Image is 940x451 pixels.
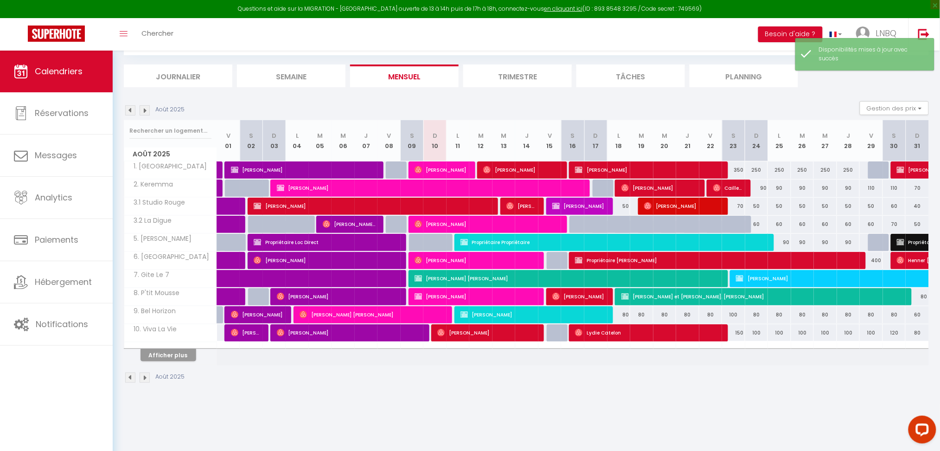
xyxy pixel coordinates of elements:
th: 10 [423,120,447,161]
div: 250 [768,161,791,179]
li: Trimestre [463,64,572,87]
div: 80 [883,306,906,323]
abbr: S [571,131,575,140]
th: 13 [492,120,516,161]
abbr: S [410,131,414,140]
div: 150 [722,324,745,341]
span: Août 2025 [124,148,217,161]
span: 1. [GEOGRAPHIC_DATA] [126,161,210,172]
div: 80 [745,306,768,323]
span: [PERSON_NAME] [231,324,262,341]
abbr: L [296,131,299,140]
span: 6. [GEOGRAPHIC_DATA] [126,252,212,262]
button: Afficher plus [141,349,196,361]
span: Propriétaire [PERSON_NAME] [575,251,861,269]
abbr: S [249,131,253,140]
th: 05 [309,120,332,161]
span: [PERSON_NAME] [552,288,607,305]
div: 250 [837,161,860,179]
div: 70 [906,180,929,197]
th: 06 [332,120,355,161]
abbr: J [686,131,690,140]
span: [PERSON_NAME] [506,197,537,215]
span: [PERSON_NAME] [277,288,401,305]
img: ... [856,26,870,40]
div: 100 [768,324,791,341]
span: Propriétaire Loc Direct [254,233,401,251]
abbr: D [594,131,598,140]
th: 29 [860,120,883,161]
div: 100 [745,324,768,341]
span: [PERSON_NAME] [415,161,469,179]
span: Messages [35,149,77,161]
span: [PERSON_NAME] [PERSON_NAME] [323,215,377,233]
span: [PERSON_NAME] [PERSON_NAME] [300,306,447,323]
div: 80 [699,306,723,323]
span: [PERSON_NAME] [254,251,401,269]
abbr: V [548,131,552,140]
button: Besoin d'aide ? [758,26,823,42]
span: 3.2 La Digue [126,216,174,226]
th: 24 [745,120,768,161]
div: 100 [791,324,814,341]
div: 50 [860,198,883,215]
span: LNBQ [876,27,897,39]
div: 50 [906,216,929,233]
img: logout [918,28,930,40]
p: Août 2025 [155,105,185,114]
div: 100 [814,324,837,341]
th: 04 [286,120,309,161]
div: 60 [883,198,906,215]
div: 80 [814,306,837,323]
span: 8. P'tit Mousse [126,288,182,298]
div: 50 [745,198,768,215]
a: ... LNBQ [849,18,908,51]
abbr: M [639,131,645,140]
th: 23 [722,120,745,161]
abbr: L [617,131,620,140]
abbr: M [340,131,346,140]
div: 90 [837,234,860,251]
div: 90 [768,234,791,251]
div: 60 [837,216,860,233]
div: 60 [745,216,768,233]
div: 100 [837,324,860,341]
th: 20 [653,120,677,161]
span: Calendriers [35,65,83,77]
div: 80 [768,306,791,323]
span: Paiements [35,234,78,245]
a: en cliquant ici [544,5,582,13]
span: [PERSON_NAME] [254,197,493,215]
abbr: M [501,131,507,140]
abbr: D [915,131,920,140]
th: 19 [630,120,653,161]
th: 07 [355,120,378,161]
span: [PERSON_NAME] [PERSON_NAME] [415,270,724,287]
span: 9. Bel Horizon [126,306,179,316]
th: 27 [814,120,837,161]
span: Propriétaire Propriétaire [460,233,770,251]
span: 10. Viva La Vie [126,324,179,335]
abbr: M [478,131,484,140]
abbr: D [433,131,437,140]
span: [PERSON_NAME] [621,179,699,197]
abbr: V [387,131,391,140]
img: Super Booking [28,26,85,42]
abbr: L [778,131,781,140]
span: Cailleux Quesnel [713,179,744,197]
span: [PERSON_NAME] [575,161,722,179]
div: 100 [722,306,745,323]
abbr: M [317,131,323,140]
span: 5. [PERSON_NAME] [126,234,194,244]
span: Hébergement [35,276,92,288]
th: 30 [883,120,906,161]
abbr: S [731,131,735,140]
li: Tâches [576,64,685,87]
div: 100 [860,324,883,341]
th: 15 [538,120,562,161]
div: 60 [814,216,837,233]
th: 22 [699,120,723,161]
th: 03 [263,120,286,161]
div: 60 [768,216,791,233]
